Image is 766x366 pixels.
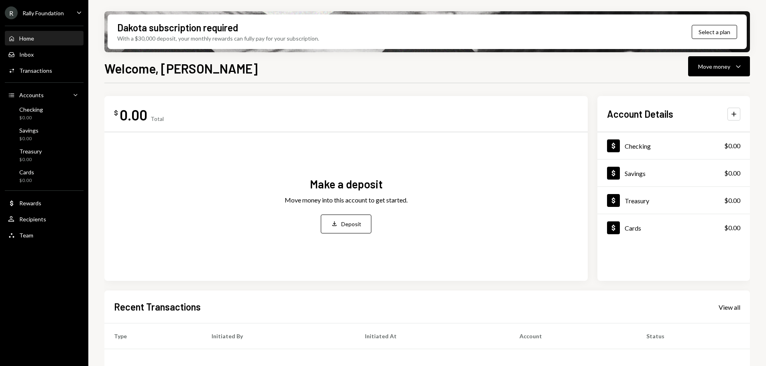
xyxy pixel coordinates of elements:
div: $ [114,109,118,117]
h2: Recent Transactions [114,300,201,313]
div: $0.00 [19,135,39,142]
a: Cards$0.00 [5,166,84,186]
a: Home [5,31,84,45]
a: Treasury$0.00 [597,187,750,214]
a: View all [719,303,740,311]
div: 0.00 [120,106,147,124]
div: Deposit [341,220,361,228]
div: Home [19,35,34,42]
div: Savings [625,170,646,177]
div: Checking [625,142,651,150]
div: Checking [19,106,43,113]
div: $0.00 [19,156,42,163]
a: Savings$0.00 [5,125,84,144]
div: Inbox [19,51,34,58]
div: Savings [19,127,39,134]
div: Cards [625,224,641,232]
div: Treasury [625,197,649,204]
div: Transactions [19,67,52,74]
div: $0.00 [19,115,43,121]
th: Account [510,323,637,349]
div: $0.00 [19,177,34,184]
div: Dakota subscription required [117,21,238,34]
th: Type [104,323,202,349]
h2: Account Details [607,107,673,121]
a: Inbox [5,47,84,61]
a: Checking$0.00 [5,104,84,123]
div: Move money into this account to get started. [285,195,407,205]
div: $0.00 [724,223,740,233]
th: Status [637,323,750,349]
a: Treasury$0.00 [5,145,84,165]
div: $0.00 [724,168,740,178]
button: Move money [688,56,750,76]
div: Accounts [19,92,44,98]
div: Treasury [19,148,42,155]
a: Team [5,228,84,242]
a: Checking$0.00 [597,132,750,159]
div: Make a deposit [310,176,383,192]
a: Accounts [5,88,84,102]
a: Recipients [5,212,84,226]
div: Move money [698,62,730,71]
div: $0.00 [724,196,740,205]
div: Cards [19,169,34,176]
div: Rally Foundation [22,10,64,16]
a: Savings$0.00 [597,159,750,186]
div: View all [719,303,740,311]
div: With a $30,000 deposit, your monthly rewards can fully pay for your subscription. [117,34,319,43]
div: Rewards [19,200,41,207]
a: Cards$0.00 [597,214,750,241]
button: Select a plan [692,25,737,39]
a: Transactions [5,63,84,78]
button: Deposit [321,215,371,233]
div: Team [19,232,33,239]
th: Initiated By [202,323,355,349]
div: Recipients [19,216,46,223]
div: $0.00 [724,141,740,151]
a: Rewards [5,196,84,210]
div: R [5,6,18,19]
div: Total [151,115,164,122]
th: Initiated At [355,323,510,349]
h1: Welcome, [PERSON_NAME] [104,60,258,76]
